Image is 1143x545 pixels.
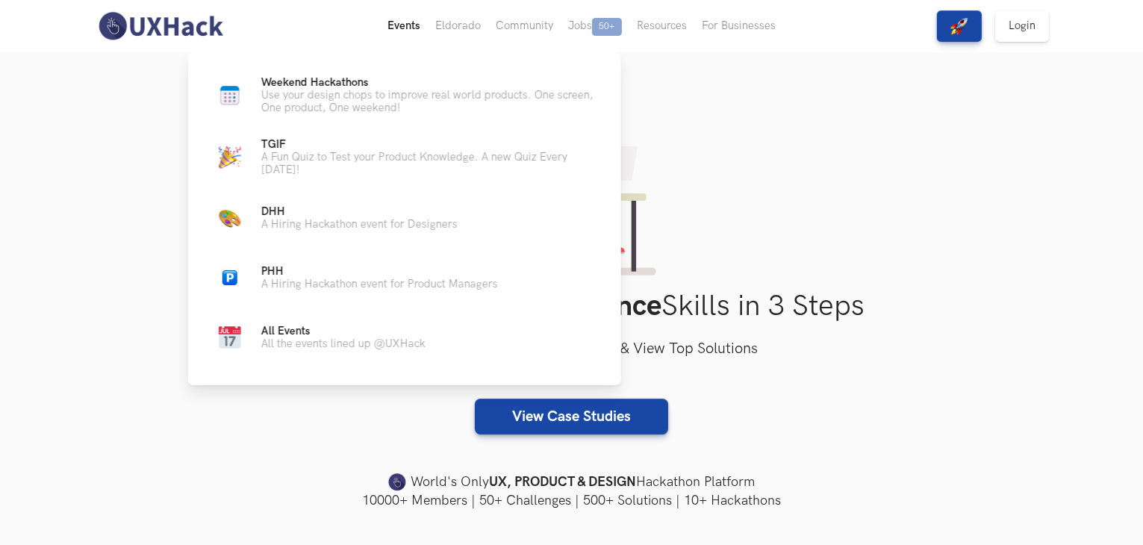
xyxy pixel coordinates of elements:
[219,207,241,229] img: Color Palette
[94,491,1050,510] h4: 10000+ Members | 50+ Challenges | 500+ Solutions | 10+ Hackathons
[592,18,622,36] span: 50+
[219,146,241,169] img: Party cap
[475,399,668,435] a: View Case Studies
[261,265,284,278] span: PHH
[94,289,1050,324] h1: Improve Your Skills in 3 Steps
[261,138,286,151] span: TGIF
[219,84,241,107] img: Calendar new
[950,17,968,35] img: rocket
[261,205,285,218] span: DHH
[261,325,311,337] span: All Events
[222,270,237,285] img: Parking
[261,278,498,290] p: A Hiring Hackathon event for Product Managers
[212,76,597,114] a: Calendar newWeekend HackathonsUse your design chops to improve real world products. One screen, O...
[94,10,227,42] img: UXHack-logo.png
[261,337,426,350] p: All the events lined up @UXHack
[261,89,597,114] p: Use your design chops to improve real world products. One screen, One product, One weekend!
[212,200,597,236] a: Color PaletteDHHA Hiring Hackathon event for Designers
[489,472,636,493] strong: UX, PRODUCT & DESIGN
[261,151,597,176] p: A Fun Quiz to Test your Product Knowledge. A new Quiz Every [DATE]!
[261,218,458,231] p: A Hiring Hackathon event for Designers
[94,337,1050,361] h3: Select a Case Study, Test your skills & View Top Solutions
[212,138,597,176] a: Party capTGIFA Fun Quiz to Test your Product Knowledge. A new Quiz Every [DATE]!
[212,320,597,355] a: CalendarAll EventsAll the events lined up @UXHack
[261,76,369,89] span: Weekend Hackathons
[94,472,1050,493] h4: World's Only Hackathon Platform
[995,10,1049,42] a: Login
[388,473,406,492] img: uxhack-favicon-image.png
[219,326,241,349] img: Calendar
[212,260,597,296] a: ParkingPHHA Hiring Hackathon event for Product Managers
